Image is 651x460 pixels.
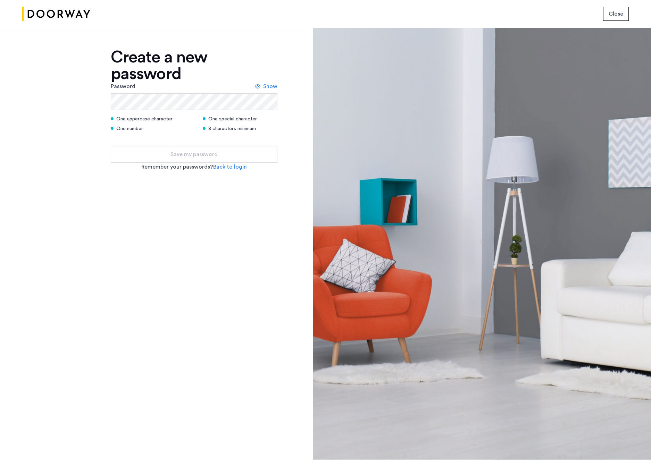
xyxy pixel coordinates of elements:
[111,82,135,91] label: Password
[213,163,247,171] a: Back to login
[603,7,629,21] button: button
[111,49,277,82] div: Create a new password
[609,10,623,18] span: Close
[141,164,213,170] span: Remember your passwords?
[203,125,277,132] div: 8 characters minimum
[22,1,90,27] img: logo
[111,125,194,132] div: One number
[263,82,277,91] span: Show
[111,116,194,122] div: One uppercase character
[111,146,277,163] button: button
[203,116,277,122] div: One special character
[170,150,218,159] span: Save my password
